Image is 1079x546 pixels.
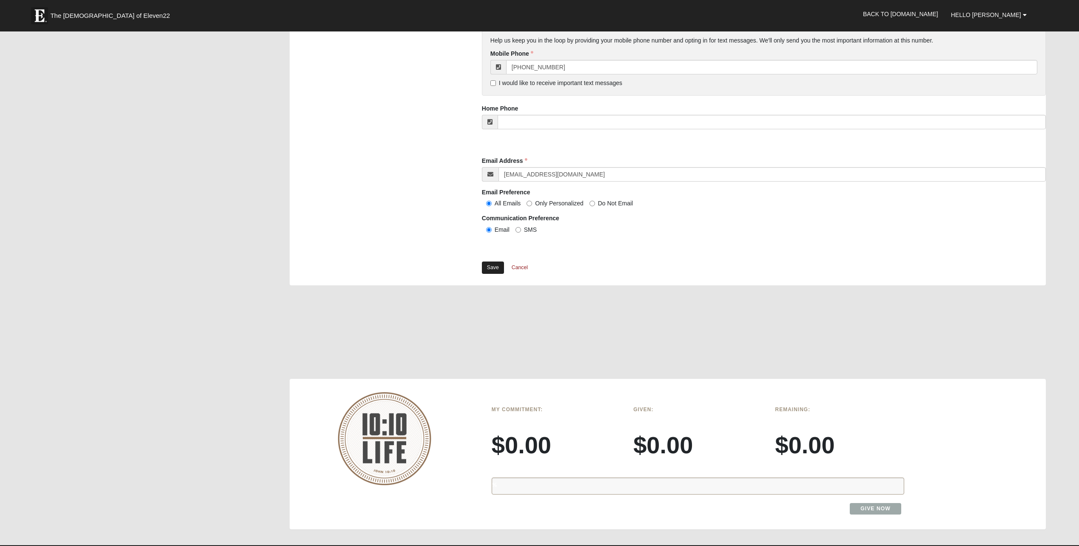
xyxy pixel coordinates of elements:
[775,431,904,459] h3: $0.00
[850,503,901,515] a: Give Now
[482,104,518,113] label: Home Phone
[589,201,595,206] input: Do Not Email
[775,407,904,412] h6: Remaining:
[31,7,48,24] img: Eleven22 logo
[499,80,622,86] span: I would like to receive important text messages
[535,200,584,207] span: Only Personalized
[506,261,533,274] a: Cancel
[482,156,527,165] label: Email Address
[50,11,170,20] span: The [DEMOGRAPHIC_DATA] of Eleven22
[482,262,504,274] a: Save
[490,49,533,58] label: Mobile Phone
[482,188,530,196] label: Email Preference
[945,4,1033,26] a: Hello [PERSON_NAME]
[495,200,521,207] span: All Emails
[515,227,521,233] input: SMS
[490,80,496,86] input: I would like to receive important text messages
[495,226,510,233] span: Email
[492,407,621,412] h6: My Commitment:
[486,227,492,233] input: Email
[338,392,431,485] img: 10-10-Life-logo-round-no-scripture.png
[486,201,492,206] input: All Emails
[490,36,1037,45] p: Help us keep you in the loop by providing your mobile phone number and opting in for text message...
[482,214,559,222] label: Communication Preference
[598,200,633,207] span: Do Not Email
[527,201,532,206] input: Only Personalized
[27,3,197,24] a: The [DEMOGRAPHIC_DATA] of Eleven22
[633,407,762,412] h6: Given:
[951,11,1021,18] span: Hello [PERSON_NAME]
[492,431,621,459] h3: $0.00
[524,226,537,233] span: SMS
[857,3,945,25] a: Back to [DOMAIN_NAME]
[633,431,762,459] h3: $0.00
